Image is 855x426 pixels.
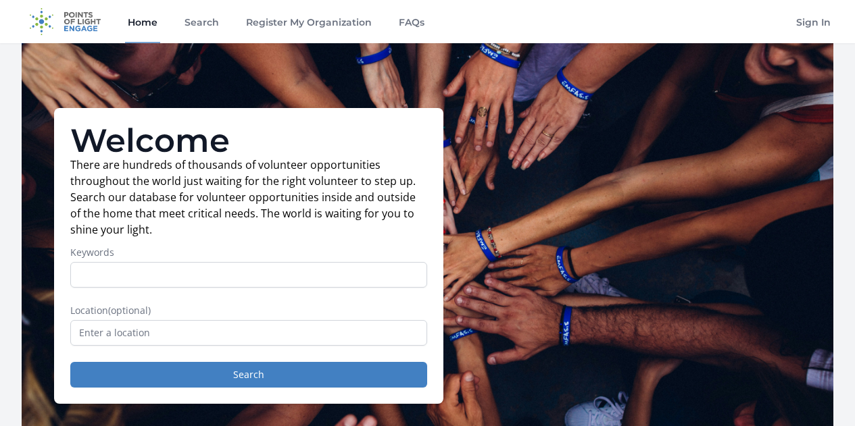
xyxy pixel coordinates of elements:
button: Search [70,362,427,388]
label: Location [70,304,427,317]
input: Enter a location [70,320,427,346]
p: There are hundreds of thousands of volunteer opportunities throughout the world just waiting for ... [70,157,427,238]
span: (optional) [108,304,151,317]
label: Keywords [70,246,427,259]
h1: Welcome [70,124,427,157]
